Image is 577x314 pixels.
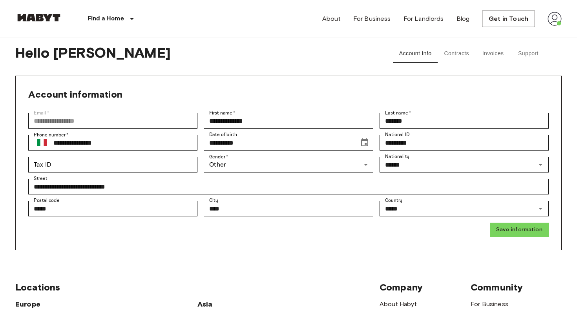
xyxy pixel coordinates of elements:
[209,131,237,138] label: Date of birth
[456,14,470,24] a: Blog
[380,113,549,129] div: Last name
[380,300,417,308] a: About Habyt
[209,153,228,160] label: Gender
[385,109,411,116] label: Last name
[380,281,423,293] span: Company
[385,131,409,138] label: National ID
[393,44,438,63] button: Account Info
[322,14,341,24] a: About
[28,201,197,216] div: Postal code
[438,44,475,63] button: Contracts
[34,197,60,204] label: Postal code
[34,131,69,138] label: Phone number
[535,203,546,214] button: Open
[15,44,371,63] span: Hello [PERSON_NAME]
[28,179,549,194] div: Street
[197,300,213,309] span: Asia
[88,14,124,24] p: Find a Home
[37,139,47,146] img: Italy
[490,223,549,237] button: Save information
[482,11,535,27] a: Get in Touch
[511,44,546,63] button: Support
[404,14,444,24] a: For Landlords
[380,135,549,151] div: National ID
[34,175,47,182] label: Street
[15,14,62,22] img: Habyt
[471,300,508,308] a: For Business
[34,109,49,116] label: Email
[385,197,402,204] label: Country
[471,281,523,293] span: Community
[15,281,60,293] span: Locations
[204,113,373,129] div: First name
[28,89,122,100] span: Account information
[548,12,562,26] img: avatar
[475,44,511,63] button: Invoices
[28,157,197,172] div: Tax ID
[385,153,409,160] label: Nationality
[15,300,40,309] span: Europe
[209,109,236,116] label: First name
[204,157,373,172] div: Other
[209,197,218,204] label: City
[204,201,373,216] div: City
[535,159,546,170] button: Open
[353,14,391,24] a: For Business
[357,135,372,151] button: Choose date, selected date is Jan 10, 1998
[28,113,197,129] div: Email
[34,134,50,151] button: Select country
